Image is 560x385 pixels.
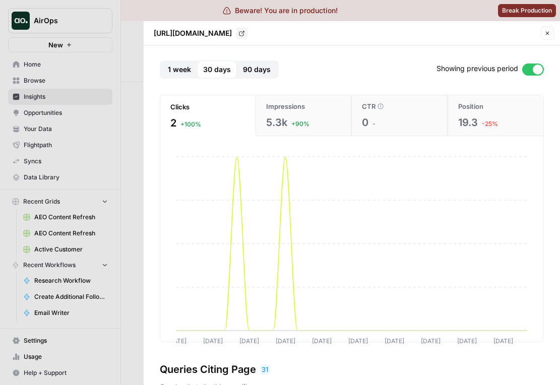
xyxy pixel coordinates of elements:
button: Clicks2+100% [160,96,256,136]
span: - [372,119,376,129]
tspan: [DATE] [203,337,222,345]
a: Go to page https://www.airops.com/blog/best-ai-tools-for-writing-and-content-creation [236,27,248,39]
tspan: [DATE] [275,337,295,345]
tspan: [DATE] [457,337,476,345]
span: 19.3 [458,115,478,130]
span: Impressions [266,101,305,111]
span: Clicks [170,102,190,112]
button: CTR0- [351,95,448,136]
span: +100% [180,120,201,129]
tspan: [DATE] [239,337,259,345]
span: 30 days [203,65,231,75]
span: Showing previous period [437,63,518,76]
tspan: [DATE] [420,337,440,345]
p: [URL][DOMAIN_NAME] [154,28,232,38]
tspan: [DATE] [348,337,367,345]
tspan: [DATE] [384,337,404,345]
tspan: [DATE] [493,337,513,345]
span: 90 days [243,65,271,75]
span: Position [458,101,483,111]
span: 0 [362,115,368,130]
span: 1 week [168,65,191,75]
span: 2 [170,116,176,130]
button: Impressions5.3k+90% [256,95,352,136]
div: 31 [260,364,270,374]
span: -25% [482,119,498,129]
tspan: [DATE] [312,337,331,345]
tspan: [DATE] [166,337,186,345]
button: 90 days [237,60,277,79]
span: 5.3k [266,115,287,130]
button: Position19.3-25% [448,95,543,136]
span: +90% [291,119,309,129]
h3: Queries Citing Page [160,362,256,376]
span: CTR [362,101,376,111]
button: 1 week [162,60,197,79]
